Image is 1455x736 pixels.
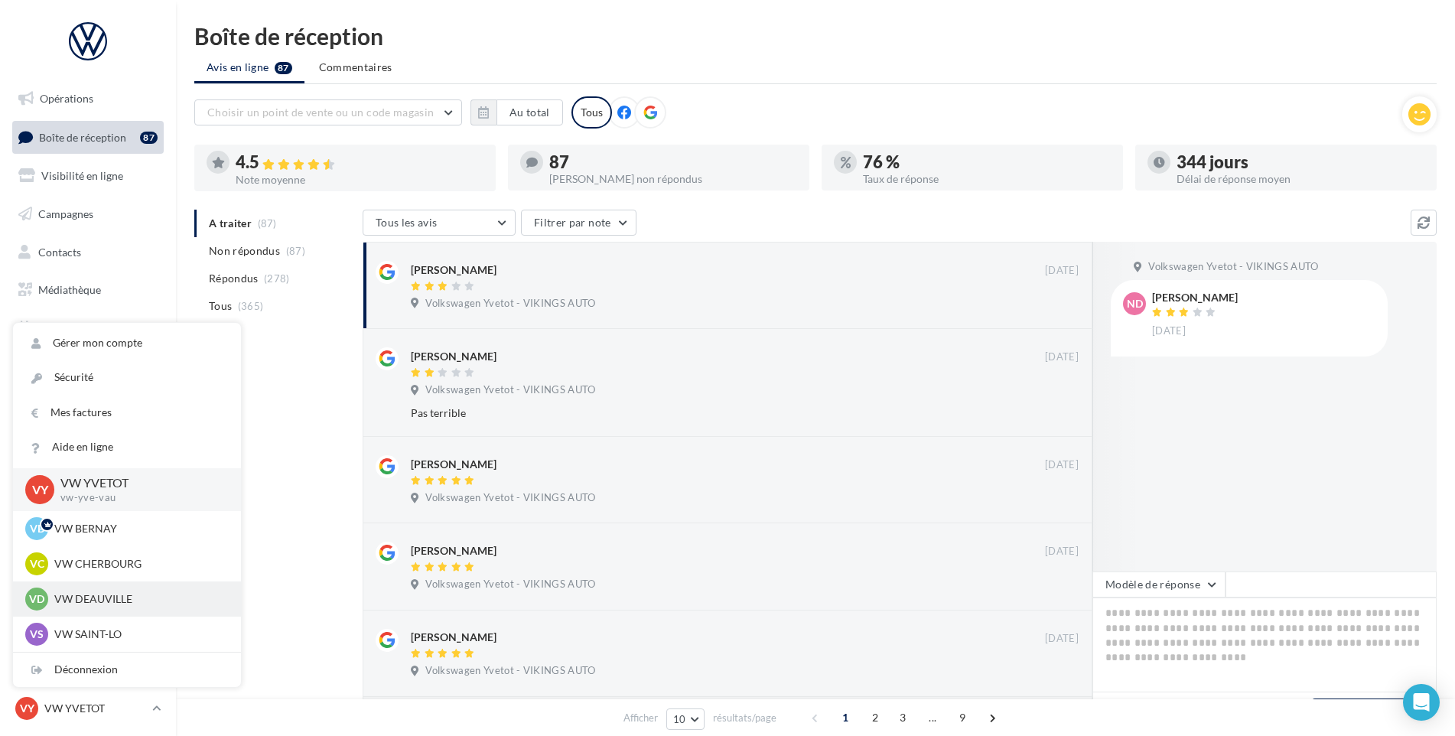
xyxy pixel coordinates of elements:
div: Délai de réponse moyen [1177,174,1424,184]
p: VW DEAUVILLE [54,591,223,607]
span: Commentaires [319,60,392,75]
button: Choisir un point de vente ou un code magasin [194,99,462,125]
button: Modèle de réponse [1092,572,1226,598]
span: 3 [890,705,915,730]
span: 10 [673,713,686,725]
a: Sécurité [13,360,241,395]
button: Tous les avis [363,210,516,236]
span: Volkswagen Yvetot - VIKINGS AUTO [425,383,595,397]
span: 9 [950,705,975,730]
span: Volkswagen Yvetot - VIKINGS AUTO [425,297,595,311]
span: Médiathèque [38,283,101,296]
a: Médiathèque [9,274,167,306]
div: 4.5 [236,154,483,171]
span: VY [32,480,48,498]
span: (278) [264,272,290,285]
span: Choisir un point de vente ou un code magasin [207,106,434,119]
span: Volkswagen Yvetot - VIKINGS AUTO [425,578,595,591]
a: Mes factures [13,396,241,430]
span: Afficher [623,711,658,725]
div: Boîte de réception [194,24,1437,47]
div: Taux de réponse [863,174,1111,184]
div: 344 jours [1177,154,1424,171]
span: ... [920,705,945,730]
span: [DATE] [1045,458,1079,472]
span: Campagnes [38,207,93,220]
span: Volkswagen Yvetot - VIKINGS AUTO [425,664,595,678]
button: Au total [470,99,563,125]
span: VS [30,627,44,642]
span: [DATE] [1045,264,1079,278]
a: Campagnes [9,198,167,230]
span: Non répondus [209,243,280,259]
div: [PERSON_NAME] [411,262,496,278]
div: [PERSON_NAME] [411,630,496,645]
span: Boîte de réception [39,130,126,143]
p: VW CHERBOURG [54,556,223,572]
span: VB [30,521,44,536]
a: Aide en ligne [13,430,241,464]
span: [DATE] [1045,350,1079,364]
div: [PERSON_NAME] non répondus [549,174,797,184]
div: Note moyenne [236,174,483,185]
div: 76 % [863,154,1111,171]
span: ND [1127,296,1143,311]
div: 87 [549,154,797,171]
button: Au total [496,99,563,125]
span: Volkswagen Yvetot - VIKINGS AUTO [425,491,595,505]
span: Calendrier [38,321,90,334]
span: 2 [863,705,887,730]
div: [PERSON_NAME] [411,457,496,472]
span: Opérations [40,92,93,105]
span: [DATE] [1045,632,1079,646]
span: Tous [209,298,232,314]
span: Répondus [209,271,259,286]
span: VD [29,591,44,607]
a: Opérations [9,83,167,115]
span: Tous les avis [376,216,438,229]
p: VW YVETOT [44,701,146,716]
span: VY [20,701,34,716]
span: [DATE] [1152,324,1186,338]
div: [PERSON_NAME] [411,349,496,364]
div: [PERSON_NAME] [411,543,496,559]
a: Contacts [9,236,167,269]
button: Filtrer par note [521,210,636,236]
p: VW BERNAY [54,521,223,536]
button: 10 [666,708,705,730]
p: vw-yve-vau [60,491,216,505]
div: [PERSON_NAME] [1152,292,1238,303]
a: Boîte de réception87 [9,121,167,154]
a: Campagnes DataOnDemand [9,401,167,446]
a: Visibilité en ligne [9,160,167,192]
a: Gérer mon compte [13,326,241,360]
span: 1 [833,705,858,730]
div: Open Intercom Messenger [1403,684,1440,721]
span: Contacts [38,245,81,258]
p: VW SAINT-LO [54,627,223,642]
span: Visibilité en ligne [41,169,123,182]
span: [DATE] [1045,545,1079,559]
span: (87) [286,245,305,257]
div: 87 [140,132,158,144]
a: PLV et print personnalisable [9,350,167,396]
a: VY VW YVETOT [12,694,164,723]
div: Tous [571,96,612,129]
div: Pas terrible [411,405,979,421]
span: VC [30,556,44,572]
span: (365) [238,300,264,312]
span: résultats/page [713,711,776,725]
a: Calendrier [9,312,167,344]
p: VW YVETOT [60,474,216,492]
span: Volkswagen Yvetot - VIKINGS AUTO [1148,260,1318,274]
div: Déconnexion [13,653,241,687]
